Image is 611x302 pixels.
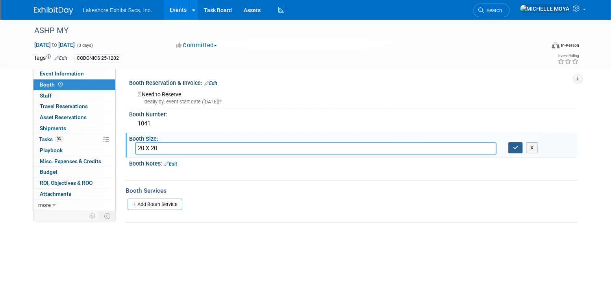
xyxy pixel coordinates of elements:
span: [DATE] [DATE] [34,41,75,48]
span: Booth not reserved yet [57,81,64,87]
button: Committed [173,41,220,50]
span: Event Information [40,70,84,77]
a: Tasks0% [33,134,115,145]
div: CODONICS 25-1202 [74,54,121,63]
div: 1041 [135,118,571,130]
td: Toggle Event Tabs [100,211,116,221]
a: Shipments [33,123,115,134]
img: ExhibitDay [34,7,73,15]
span: Search [484,7,502,13]
div: Event Rating [557,54,579,58]
span: more [38,202,51,208]
span: Staff [40,92,52,99]
button: X [526,142,538,153]
img: Format-Inperson.png [552,42,559,48]
a: Misc. Expenses & Credits [33,156,115,167]
span: Misc. Expenses & Credits [40,158,101,164]
span: Asset Reservations [40,114,87,120]
span: Playbook [40,147,63,153]
a: Asset Reservations [33,112,115,123]
span: (3 days) [76,43,93,48]
div: Booth Notes: [129,158,577,168]
span: to [51,42,58,48]
a: Attachments [33,189,115,199]
span: 0% [55,136,63,142]
span: Booth [40,81,64,88]
a: ROI, Objectives & ROO [33,178,115,188]
span: Budget [40,169,57,175]
div: Booth Reservation & Invoice: [129,77,577,87]
a: Add Booth Service [128,199,182,210]
span: Lakeshore Exhibit Svcs, Inc. [83,7,152,13]
a: Search [473,4,509,17]
span: ROI, Objectives & ROO [40,180,93,186]
div: Ideally by: event start date ([DATE])? [137,98,571,105]
a: Travel Reservations [33,101,115,112]
a: Budget [33,167,115,177]
div: Booth Size: [129,133,577,143]
a: Edit [164,161,177,167]
img: MICHELLE MOYA [520,4,570,13]
div: Booth Number: [129,109,577,118]
a: Event Information [33,68,115,79]
a: Playbook [33,145,115,156]
span: Attachments [40,191,71,197]
span: Travel Reservations [40,103,88,109]
td: Tags [34,54,67,63]
td: Personalize Event Tab Strip [86,211,100,221]
div: Event Format [498,41,579,53]
a: Staff [33,90,115,101]
div: ASHP MY [31,24,533,38]
span: Tasks [39,136,63,142]
a: more [33,200,115,210]
div: In-Person [561,42,579,48]
div: Need to Reserve [135,88,571,105]
div: Booth Services [126,186,577,195]
a: Edit [204,81,217,86]
a: Edit [54,55,67,61]
a: Booth [33,79,115,90]
span: Shipments [40,125,66,131]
